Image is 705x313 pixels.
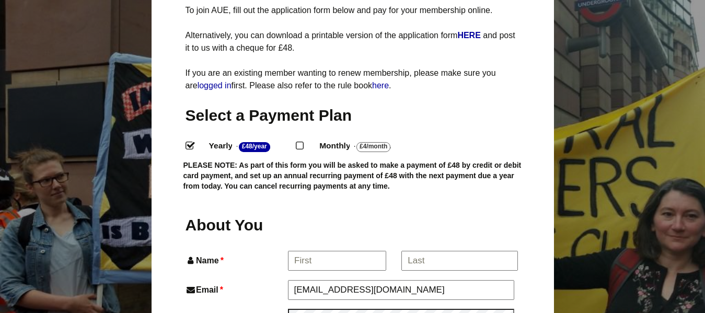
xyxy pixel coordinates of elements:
p: If you are an existing member wanting to renew membership, please make sure you are first. Please... [186,67,520,92]
a: here [372,81,389,90]
label: Email [186,283,286,297]
label: Name [186,253,286,268]
label: Monthly - . [310,138,417,154]
h2: About You [186,215,286,235]
span: Select a Payment Plan [186,107,352,124]
p: To join AUE, fill out the application form below and pay for your membership online. [186,4,520,17]
p: Alternatively, you can download a printable version of the application form and post it to us wit... [186,29,520,54]
strong: £4/Month [356,142,390,152]
a: HERE [457,31,483,40]
strong: £48/Year [239,142,270,152]
a: logged in [198,81,232,90]
strong: HERE [457,31,480,40]
input: First [288,251,386,271]
label: Yearly - . [200,138,296,154]
input: Last [401,251,518,271]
